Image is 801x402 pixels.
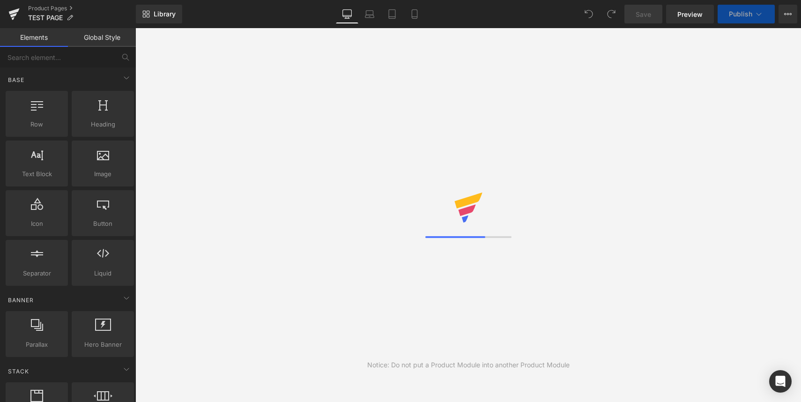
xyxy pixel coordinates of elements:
button: More [779,5,797,23]
span: TEST PAGE [28,14,63,22]
span: Library [154,10,176,18]
a: Preview [666,5,714,23]
span: Banner [7,296,35,305]
span: Icon [8,219,65,229]
span: Button [74,219,131,229]
span: Save [636,9,651,19]
span: Row [8,119,65,129]
a: Global Style [68,28,136,47]
div: Notice: Do not put a Product Module into another Product Module [367,360,570,370]
button: Publish [718,5,775,23]
span: Stack [7,367,30,376]
span: Preview [677,9,703,19]
span: Heading [74,119,131,129]
a: Product Pages [28,5,136,12]
div: Open Intercom Messenger [769,370,792,393]
a: Laptop [358,5,381,23]
span: Separator [8,268,65,278]
a: New Library [136,5,182,23]
span: Liquid [74,268,131,278]
span: Parallax [8,340,65,350]
button: Undo [579,5,598,23]
a: Desktop [336,5,358,23]
span: Base [7,75,25,84]
a: Mobile [403,5,426,23]
span: Publish [729,10,752,18]
button: Redo [602,5,621,23]
span: Hero Banner [74,340,131,350]
a: Tablet [381,5,403,23]
span: Image [74,169,131,179]
span: Text Block [8,169,65,179]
